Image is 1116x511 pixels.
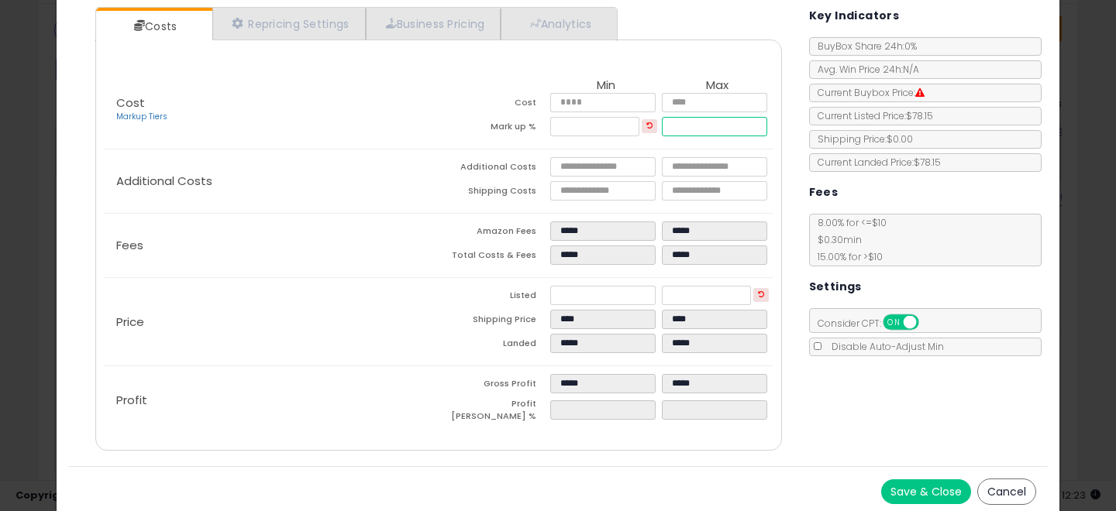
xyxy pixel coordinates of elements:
span: Disable Auto-Adjust Min [824,340,944,353]
a: Markup Tiers [116,111,167,122]
span: Consider CPT: [810,317,939,330]
a: Repricing Settings [212,8,366,39]
span: Current Landed Price: $78.15 [810,156,941,169]
td: Gross Profit [439,374,550,398]
a: Business Pricing [366,8,501,39]
p: Additional Costs [104,175,439,187]
p: Profit [104,394,439,406]
span: BuyBox Share 24h: 0% [810,39,917,53]
span: Current Buybox Price: [810,86,925,99]
th: Min [550,79,662,93]
th: Max [662,79,773,93]
td: Shipping Price [439,310,550,334]
h5: Key Indicators [809,6,900,26]
span: ON [884,316,904,329]
td: Landed [439,334,550,358]
a: Costs [96,11,211,42]
p: Cost [104,97,439,123]
td: Mark up % [439,117,550,141]
button: Save & Close [881,479,971,504]
span: $0.30 min [810,233,862,246]
button: Cancel [977,478,1036,505]
h5: Settings [809,277,862,297]
span: 15.00 % for > $10 [810,250,883,263]
td: Profit [PERSON_NAME] % [439,398,550,427]
span: OFF [916,316,941,329]
h5: Fees [809,183,839,202]
p: Fees [104,239,439,252]
td: Total Costs & Fees [439,245,550,269]
span: 8.00 % for <= $10 [810,216,887,263]
span: Current Listed Price: $78.15 [810,109,933,122]
td: Amazon Fees [439,221,550,245]
td: Additional Costs [439,157,550,181]
td: Shipping Costs [439,181,550,205]
span: Avg. Win Price 24h: N/A [810,63,919,76]
a: Analytics [501,8,615,39]
td: Cost [439,93,550,117]
span: Shipping Price: $0.00 [810,132,913,146]
p: Price [104,316,439,328]
i: Suppressed Buy Box [915,88,925,98]
td: Listed [439,286,550,310]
